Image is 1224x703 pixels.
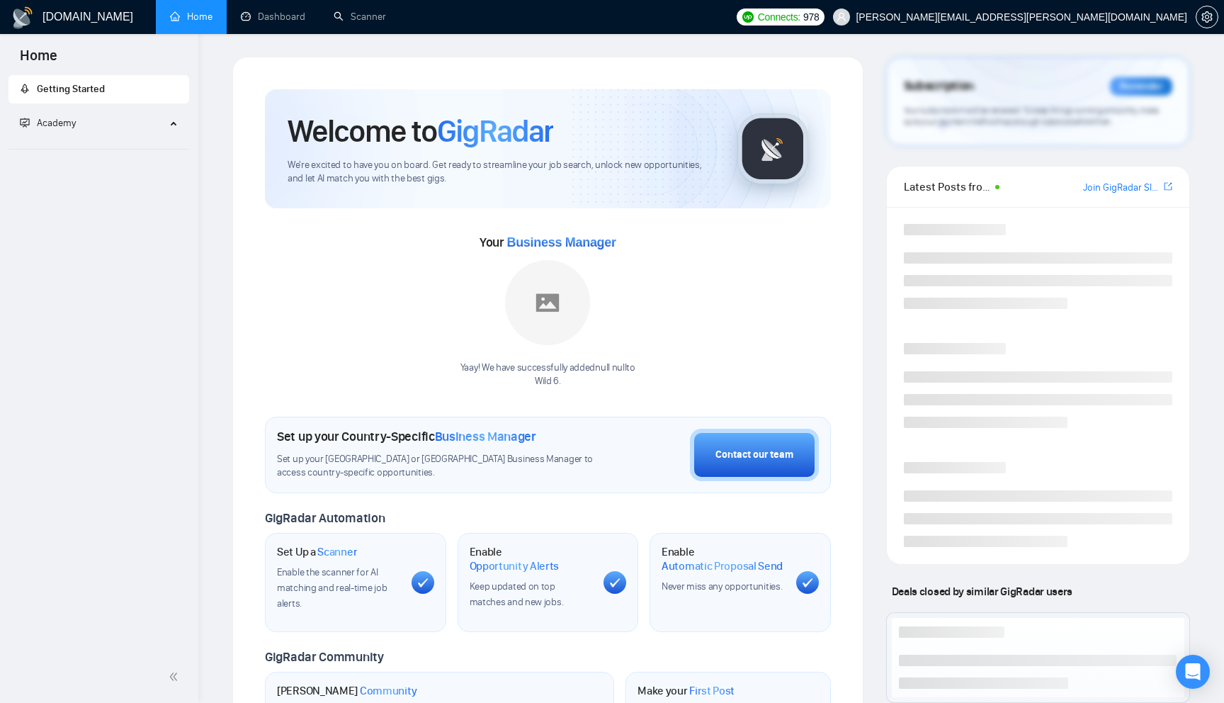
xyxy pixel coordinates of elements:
[241,11,305,23] a: dashboardDashboard
[803,9,819,25] span: 978
[470,559,560,573] span: Opportunity Alerts
[37,117,76,129] span: Academy
[277,429,536,444] h1: Set up your Country-Specific
[1196,11,1218,23] span: setting
[1164,180,1172,193] a: export
[758,9,800,25] span: Connects:
[334,11,386,23] a: searchScanner
[1164,181,1172,192] span: export
[20,117,76,129] span: Academy
[277,545,357,559] h1: Set Up a
[435,429,536,444] span: Business Manager
[637,684,735,698] h1: Make your
[715,447,793,463] div: Contact our team
[277,684,417,698] h1: [PERSON_NAME]
[277,566,387,609] span: Enable the scanner for AI matching and real-time job alerts.
[837,12,846,22] span: user
[742,11,754,23] img: upwork-logo.png
[288,112,553,150] h1: Welcome to
[886,579,1078,604] span: Deals closed by similar GigRadar users
[480,235,616,250] span: Your
[288,159,715,186] span: We're excited to have you on board. Get ready to streamline your job search, unlock new opportuni...
[265,649,384,665] span: GigRadar Community
[662,545,785,573] h1: Enable
[690,429,819,481] button: Contact our team
[689,684,735,698] span: First Post
[904,105,1159,128] span: Your subscription will be renewed. To keep things running smoothly, make sure your payment method...
[360,684,417,698] span: Community
[737,113,808,184] img: gigradar-logo.png
[8,143,189,152] li: Academy Homepage
[20,84,30,94] span: rocket
[1083,180,1161,196] a: Join GigRadar Slack Community
[904,74,974,99] span: Subscription
[37,83,105,95] span: Getting Started
[1176,655,1210,689] div: Open Intercom Messenger
[8,45,69,75] span: Home
[20,118,30,128] span: fund-projection-screen
[169,670,183,684] span: double-left
[8,75,189,103] li: Getting Started
[277,453,602,480] span: Set up your [GEOGRAPHIC_DATA] or [GEOGRAPHIC_DATA] Business Manager to access country-specific op...
[437,112,553,150] span: GigRadar
[460,375,635,388] p: Wild 6 .
[11,6,34,29] img: logo
[470,545,593,573] h1: Enable
[265,510,385,526] span: GigRadar Automation
[1196,6,1218,28] button: setting
[904,178,991,196] span: Latest Posts from the GigRadar Community
[505,260,590,345] img: placeholder.png
[506,235,616,249] span: Business Manager
[470,580,564,608] span: Keep updated on top matches and new jobs.
[170,11,212,23] a: homeHome
[460,361,635,388] div: Yaay! We have successfully added null null to
[662,580,782,592] span: Never miss any opportunities.
[1196,11,1218,23] a: setting
[1110,77,1172,96] div: Reminder
[662,559,783,573] span: Automatic Proposal Send
[317,545,357,559] span: Scanner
